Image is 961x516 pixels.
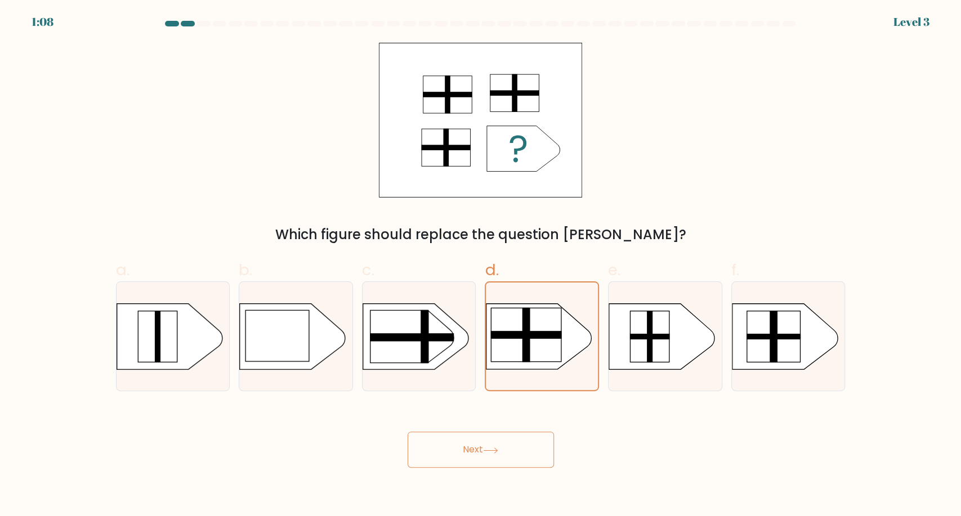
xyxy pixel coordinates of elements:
button: Next [408,432,554,468]
span: c. [362,259,374,281]
span: e. [608,259,620,281]
div: 1:08 [32,14,53,30]
span: d. [485,259,498,281]
div: Which figure should replace the question [PERSON_NAME]? [123,225,839,245]
span: f. [731,259,739,281]
div: Level 3 [893,14,929,30]
span: b. [239,259,252,281]
span: a. [116,259,129,281]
